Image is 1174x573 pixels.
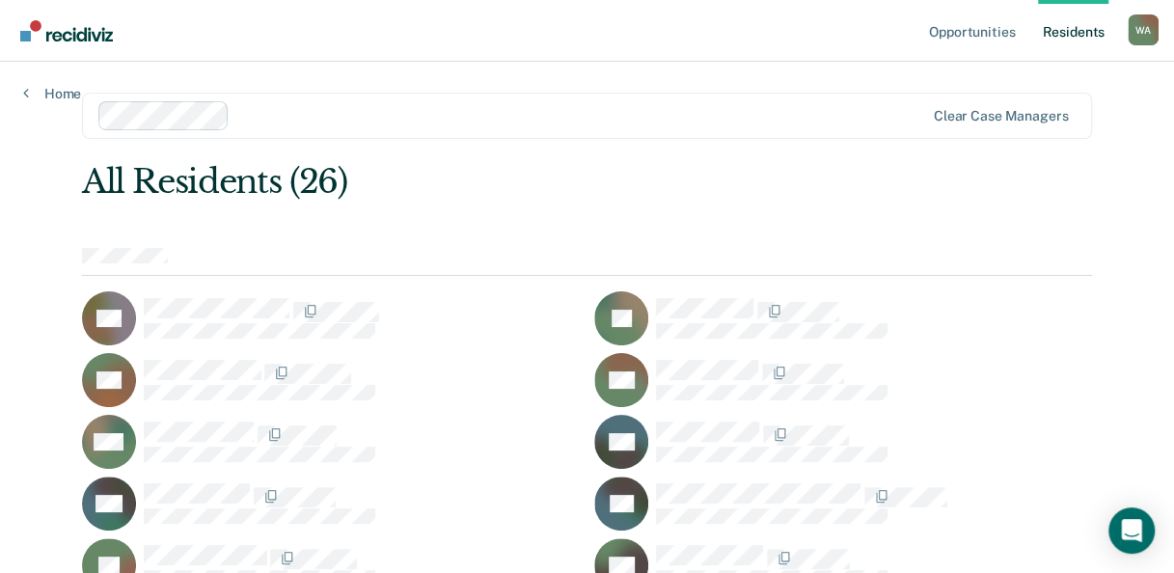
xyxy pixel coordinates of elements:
div: All Residents (26) [82,162,890,202]
div: Clear case managers [934,108,1068,124]
button: Profile dropdown button [1128,14,1159,45]
a: Home [23,85,81,102]
div: Open Intercom Messenger [1108,507,1155,554]
img: Recidiviz [20,20,113,41]
div: W A [1128,14,1159,45]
